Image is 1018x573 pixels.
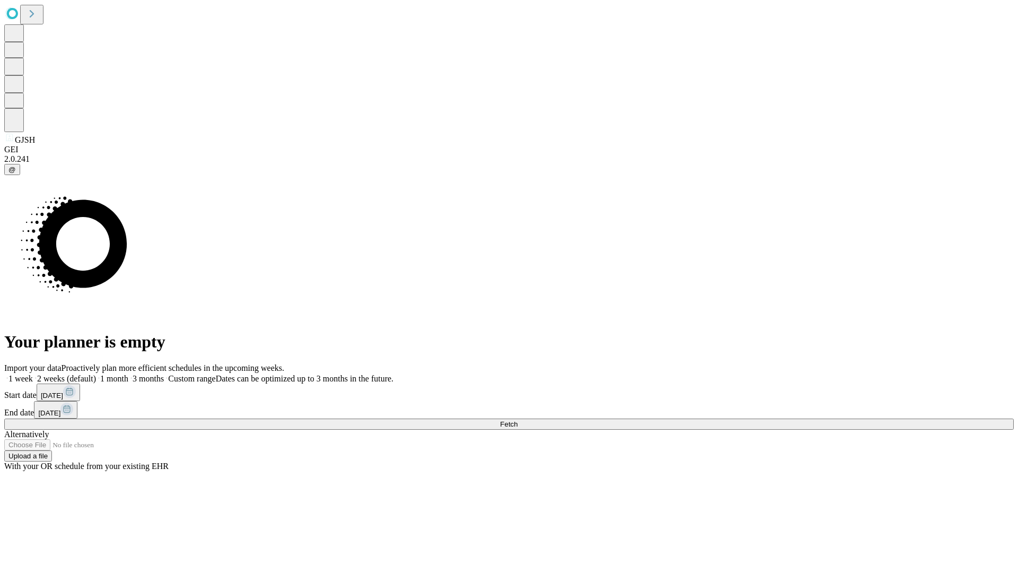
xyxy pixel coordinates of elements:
button: [DATE] [34,401,77,419]
h1: Your planner is empty [4,332,1014,352]
span: 1 month [100,374,128,383]
button: Fetch [4,419,1014,430]
span: [DATE] [38,409,60,417]
span: 3 months [133,374,164,383]
div: Start date [4,384,1014,401]
button: Upload a file [4,450,52,462]
div: 2.0.241 [4,154,1014,164]
span: Dates can be optimized up to 3 months in the future. [216,374,393,383]
span: 1 week [8,374,33,383]
span: @ [8,166,16,173]
span: GJSH [15,135,35,144]
button: [DATE] [37,384,80,401]
span: 2 weeks (default) [37,374,96,383]
span: Import your data [4,363,62,372]
span: Custom range [168,374,215,383]
span: With your OR schedule from your existing EHR [4,462,169,471]
div: End date [4,401,1014,419]
button: @ [4,164,20,175]
span: [DATE] [41,392,63,400]
div: GEI [4,145,1014,154]
span: Fetch [500,420,517,428]
span: Alternatively [4,430,49,439]
span: Proactively plan more efficient schedules in the upcoming weeks. [62,363,284,372]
